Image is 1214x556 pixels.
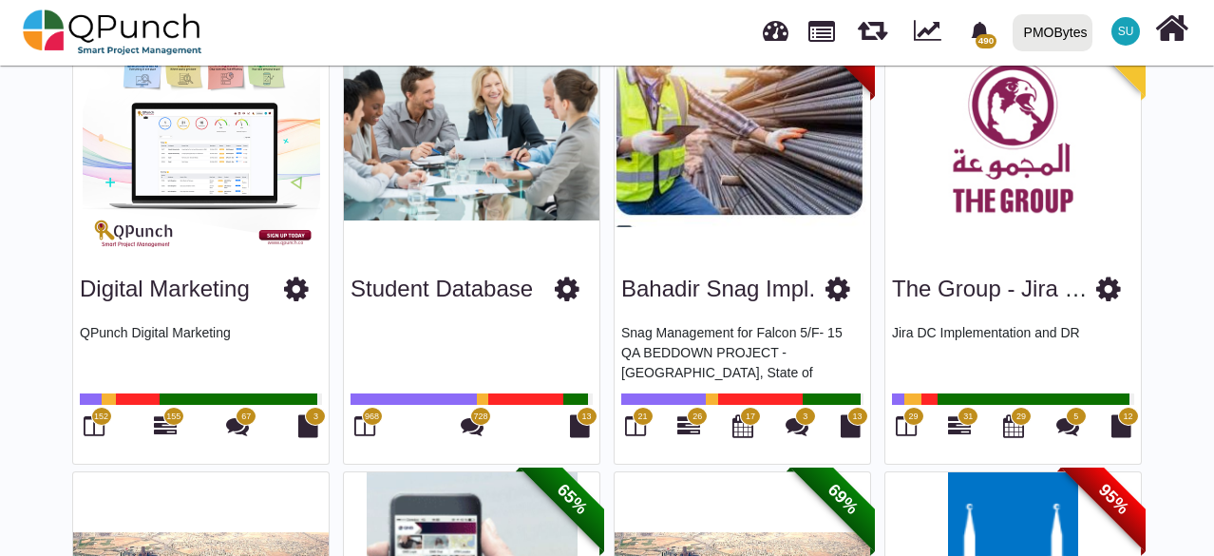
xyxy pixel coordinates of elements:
i: Board [625,414,646,437]
div: Notification [963,14,996,48]
i: Document Library [298,414,318,437]
img: qpunch-sp.fa6292f.png [23,4,202,61]
span: 21 [637,411,647,424]
span: 69% [790,446,896,551]
span: 155 [166,411,180,424]
span: 968 [365,411,379,424]
i: Calendar [1003,414,1024,437]
span: 490 [976,34,996,48]
span: 26 [692,411,702,424]
i: Board [84,414,104,437]
i: Gantt [154,414,177,437]
span: 13 [852,411,862,424]
i: Punch Discussions [1056,414,1079,437]
a: Student Database [351,276,533,301]
i: Document Library [570,414,590,437]
i: Gantt [677,414,700,437]
span: SU [1118,26,1134,37]
i: Punch Discussions [461,414,484,437]
span: 3 [313,411,318,424]
span: 3 [803,411,807,424]
i: Punch Discussions [226,414,249,437]
span: 5 [1073,411,1078,424]
h3: Bahadir Snag Impl. [621,276,815,303]
h3: Digital Marketing [80,276,250,303]
i: Document Library [841,414,861,437]
p: Snag Management for Falcon 5/F- 15 QA BEDDOWN PROJECT - [GEOGRAPHIC_DATA], State of [GEOGRAPHIC_D... [621,323,863,380]
h3: Student Database [351,276,533,303]
span: 29 [908,411,918,424]
a: PMOBytes [1004,1,1100,64]
div: Dynamic Report [904,1,958,64]
span: 95% [1061,446,1167,551]
span: Dashboard [763,11,788,40]
span: Iteration [858,10,887,41]
span: 65% [520,446,625,551]
i: Board [896,414,917,437]
a: 26 [677,422,700,437]
i: Punch Discussions [786,414,808,437]
h3: The Group - Jira DC [892,276,1096,303]
a: 31 [948,422,971,437]
i: Calendar [732,414,753,437]
span: 17 [746,411,755,424]
svg: bell fill [970,22,990,42]
span: 728 [473,411,487,424]
span: 29 [1016,411,1026,424]
p: Jira DC Implementation and DR [892,323,1134,380]
a: 155 [154,422,177,437]
span: 31 [963,411,973,424]
a: Bahadir Snag Impl. [621,276,815,301]
a: Digital Marketing [80,276,250,301]
span: 152 [94,411,108,424]
a: SU [1100,1,1151,62]
p: QPunch Digital Marketing [80,323,322,380]
a: The Group - Jira DC [892,276,1097,301]
i: Gantt [948,414,971,437]
i: Document Library [1111,414,1131,437]
div: PMOBytes [1024,16,1088,49]
i: Home [1155,10,1188,47]
span: 13 [581,411,591,424]
span: 67 [241,411,251,424]
span: 12 [1123,411,1132,424]
span: Safi Ullah [1111,17,1140,46]
span: Projects [808,12,835,42]
a: bell fill490 [958,1,1005,61]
